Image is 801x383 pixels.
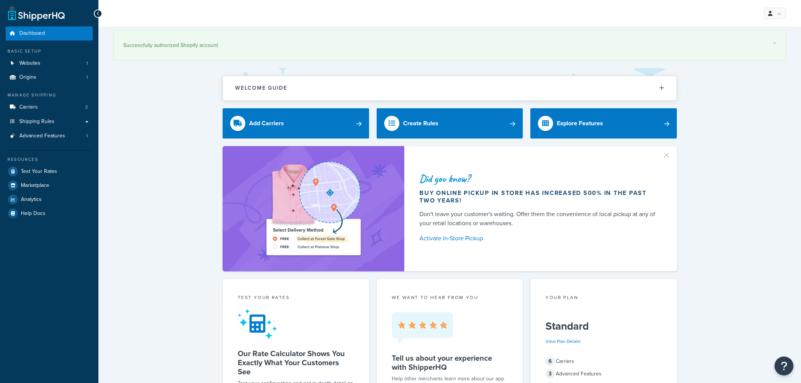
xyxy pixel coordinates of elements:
[21,196,42,203] span: Analytics
[545,369,555,378] span: 3
[6,56,93,70] li: Websites
[249,118,284,129] div: Add Carriers
[19,133,65,139] span: Advanced Features
[775,357,793,375] button: Open Resource Center
[6,100,93,114] li: Carriers
[392,353,508,372] h5: Tell us about your experience with ShipperHQ
[86,74,88,81] span: 1
[419,210,659,228] div: Don't leave your customer's waiting. Offer them the convenience of local pickup at any of your re...
[238,349,354,376] h5: Our Rate Calculator Shows You Exactly What Your Customers See
[545,369,662,379] div: Advanced Features
[238,294,354,303] div: Test your rates
[19,74,36,81] span: Origins
[86,60,88,67] span: 1
[419,173,659,184] div: Did you know?
[21,210,45,217] span: Help Docs
[419,189,659,204] div: Buy online pickup in store has increased 500% in the past two years!
[773,40,776,46] a: ×
[545,357,555,366] span: 6
[6,179,93,192] a: Marketplace
[21,168,57,175] span: Test Your Rates
[223,108,369,139] a: Add Carriers
[6,129,93,143] li: Advanced Features
[403,118,438,129] div: Create Rules
[19,30,45,37] span: Dashboard
[557,118,603,129] div: Explore Features
[530,108,677,139] a: Explore Features
[545,320,662,332] h5: Standard
[6,100,93,114] a: Carriers3
[419,233,659,244] a: Activate In-Store Pickup
[85,104,88,111] span: 3
[86,133,88,139] span: 1
[19,60,41,67] span: Websites
[6,70,93,84] a: Origins1
[223,76,676,100] button: Welcome Guide
[6,92,93,98] div: Manage Shipping
[19,104,38,111] span: Carriers
[6,115,93,129] a: Shipping Rules
[6,207,93,220] a: Help Docs
[6,26,93,40] a: Dashboard
[123,40,776,51] div: Successfully authorized Shopify account
[6,165,93,178] a: Test Your Rates
[245,157,382,260] img: ad-shirt-map-b0359fc47e01cab431d101c4b569394f6a03f54285957d908178d52f29eb9668.png
[6,56,93,70] a: Websites1
[6,48,93,54] div: Basic Setup
[545,356,662,367] div: Carriers
[545,338,581,345] a: View Plan Details
[6,193,93,206] a: Analytics
[377,108,523,139] a: Create Rules
[235,85,287,91] h2: Welcome Guide
[6,70,93,84] li: Origins
[6,129,93,143] a: Advanced Features1
[545,294,662,303] div: Your Plan
[21,182,49,189] span: Marketplace
[19,118,55,125] span: Shipping Rules
[392,294,508,301] p: we want to hear from you
[6,156,93,163] div: Resources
